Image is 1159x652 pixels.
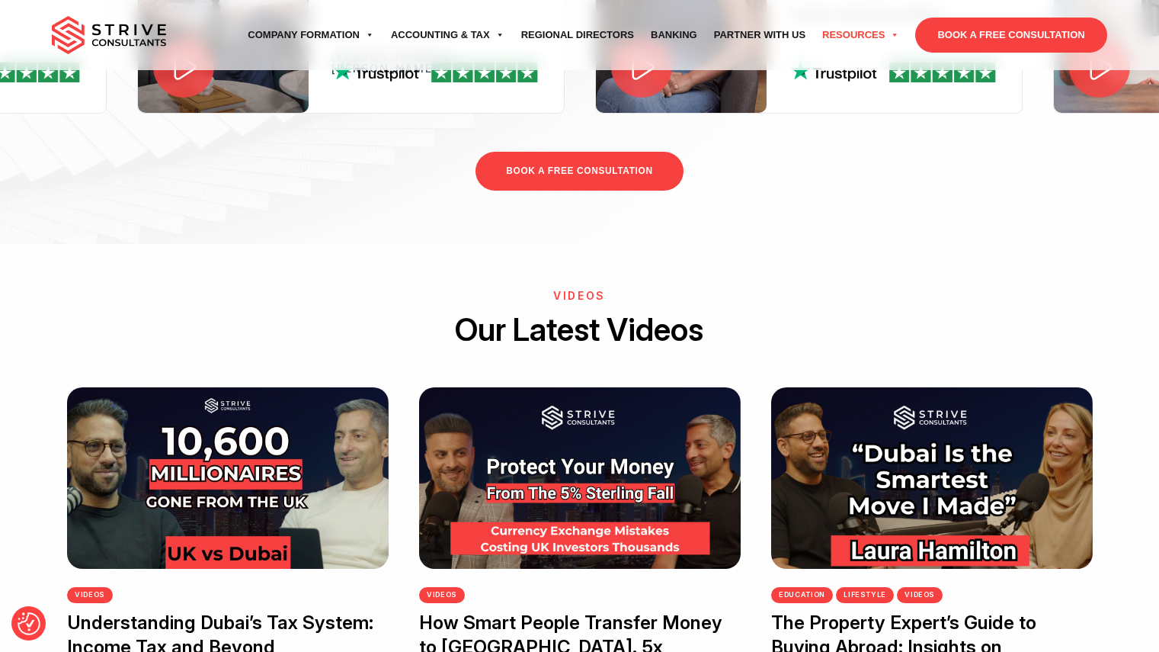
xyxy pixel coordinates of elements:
a: Regional Directors [513,14,642,56]
a: Partner with Us [706,14,814,56]
p: [PERSON_NAME] & [PERSON_NAME] [331,50,541,74]
a: BOOK A FREE CONSULTATION [915,18,1106,53]
a: Lifestyle [836,587,894,603]
a: Resources [814,14,908,56]
a: BOOK A FREE CONSULTATION [475,152,683,191]
img: main-logo.svg [52,16,166,54]
a: Banking [642,14,706,56]
a: Accounting & Tax [383,14,513,56]
button: Consent Preferences [18,612,40,635]
img: tp-review.png [790,59,996,82]
a: videos [419,587,465,603]
a: videos [897,587,943,603]
a: Education [771,587,833,603]
h6: VIDEOS [52,290,1107,303]
h2: Our Latest Videos [52,309,1107,352]
a: videos [67,587,113,603]
img: tp-review.png [332,59,538,82]
img: Revisit consent button [18,612,40,635]
a: Company Formation [239,14,383,56]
